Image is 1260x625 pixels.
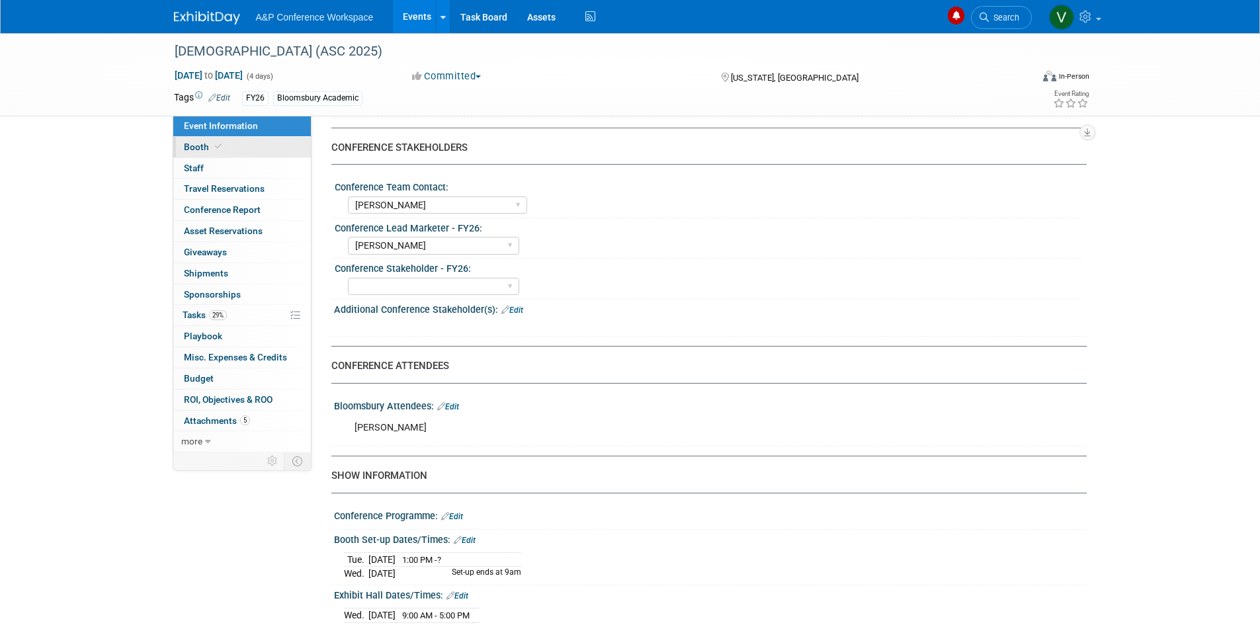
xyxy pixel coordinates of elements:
span: 1:00 PM - [402,555,441,565]
span: 29% [209,310,227,320]
a: Budget [173,368,311,389]
span: Asset Reservations [184,226,263,236]
a: Edit [208,93,230,103]
span: Staff [184,163,204,173]
span: Search [989,13,1019,22]
a: ROI, Objectives & ROO [173,390,311,410]
a: Booth [173,137,311,157]
span: more [181,436,202,446]
a: Playbook [173,326,311,347]
a: Event Information [173,116,311,136]
div: [PERSON_NAME] [345,415,941,441]
div: CONFERENCE ATTENDEES [331,359,1077,373]
div: Conference Team Contact: [335,177,1081,194]
div: Event Format [954,69,1090,89]
a: Tasks29% [173,305,311,325]
span: Conference Report [184,204,261,215]
span: Giveaways [184,247,227,257]
span: Budget [184,373,214,384]
span: Event Information [184,120,258,131]
img: ExhibitDay [174,11,240,24]
a: Edit [454,536,476,545]
img: Format-Inperson.png [1043,71,1056,81]
div: Bloomsbury Attendees: [334,396,1087,413]
div: CONFERENCE STAKEHOLDERS [331,141,1077,155]
span: Misc. Expenses & Credits [184,352,287,362]
td: Toggle Event Tabs [284,452,311,470]
td: Wed. [344,608,368,623]
td: [DATE] [368,608,396,623]
span: Playbook [184,331,222,341]
div: [DEMOGRAPHIC_DATA] (ASC 2025) [170,40,1012,63]
a: Edit [446,591,468,601]
span: [DATE] [DATE] [174,69,243,81]
span: ? [437,555,441,565]
span: Sponsorships [184,289,241,300]
td: Wed. [344,567,368,581]
span: Tasks [183,310,227,320]
td: Set-up ends at 9am [444,567,521,581]
span: (4 days) [245,72,273,81]
a: Asset Reservations [173,221,311,241]
div: Event Rating [1053,91,1089,97]
span: Attachments [184,415,250,426]
span: to [202,70,215,81]
span: Travel Reservations [184,183,265,194]
a: Conference Report [173,200,311,220]
a: Staff [173,158,311,179]
td: Tags [174,91,230,106]
a: Edit [437,402,459,411]
img: Veronica Dove [1049,5,1074,30]
a: Edit [441,512,463,521]
a: Travel Reservations [173,179,311,199]
span: 9:00 AM - 5:00 PM [402,610,470,620]
a: more [173,431,311,452]
td: Personalize Event Tab Strip [261,452,284,470]
td: [DATE] [368,567,396,581]
button: Committed [407,69,486,83]
div: Booth Set-up Dates/Times: [334,530,1087,547]
td: Tue. [344,552,368,567]
span: ROI, Objectives & ROO [184,394,273,405]
span: Booth [184,142,224,152]
a: Shipments [173,263,311,284]
a: Search [971,6,1032,29]
div: Conference Lead Marketer - FY26: [335,218,1081,235]
div: FY26 [242,91,269,105]
span: A&P Conference Workspace [256,12,374,22]
span: Shipments [184,268,228,278]
a: Sponsorships [173,284,311,305]
div: Bloomsbury Academic [273,91,362,105]
div: In-Person [1058,71,1089,81]
i: Booth reservation complete [215,143,222,150]
div: Additional Conference Stakeholder(s): [334,300,1087,317]
span: [US_STATE], [GEOGRAPHIC_DATA] [731,73,859,83]
div: Conference Stakeholder - FY26: [335,259,1081,275]
div: Conference Programme: [334,506,1087,523]
div: SHOW INFORMATION [331,469,1077,483]
a: Attachments5 [173,411,311,431]
a: Giveaways [173,242,311,263]
a: Edit [501,306,523,315]
div: Exhibit Hall Dates/Times: [334,585,1087,603]
td: [DATE] [368,552,396,567]
span: 5 [240,415,250,425]
a: Misc. Expenses & Credits [173,347,311,368]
